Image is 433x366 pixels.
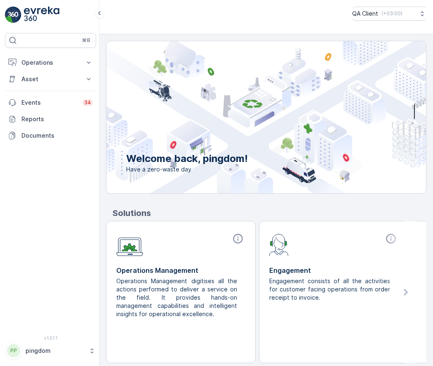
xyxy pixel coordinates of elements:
button: PPpingdom [5,342,96,359]
p: Solutions [113,207,426,219]
button: Asset [5,71,96,87]
p: Welcome back, pingdom! [126,152,248,165]
a: Documents [5,127,96,144]
img: logo_light-DOdMpM7g.png [24,7,59,23]
p: Events [21,99,78,107]
img: city illustration [69,41,426,193]
p: ( +03:00 ) [381,10,402,17]
span: v 1.51.1 [5,335,96,340]
p: Documents [21,131,93,140]
p: Operations [21,59,80,67]
p: Engagement [269,265,398,275]
p: Asset [21,75,80,83]
a: Reports [5,111,96,127]
img: logo [5,7,21,23]
img: module-icon [269,233,289,256]
img: module-icon [116,233,143,256]
p: 34 [84,99,91,106]
button: Operations [5,54,96,71]
button: QA Client(+03:00) [352,7,426,21]
p: pingdom [26,347,85,355]
div: PP [7,344,20,357]
p: Engagement consists of all the activities for customer facing operations from order receipt to in... [269,277,392,302]
a: Events34 [5,94,96,111]
p: Operations Management digitises all the actions performed to deliver a service on the field. It p... [116,277,239,318]
p: ⌘B [82,37,90,44]
span: Have a zero-waste day [126,165,248,174]
p: Reports [21,115,93,123]
p: QA Client [352,9,378,18]
p: Operations Management [116,265,245,275]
